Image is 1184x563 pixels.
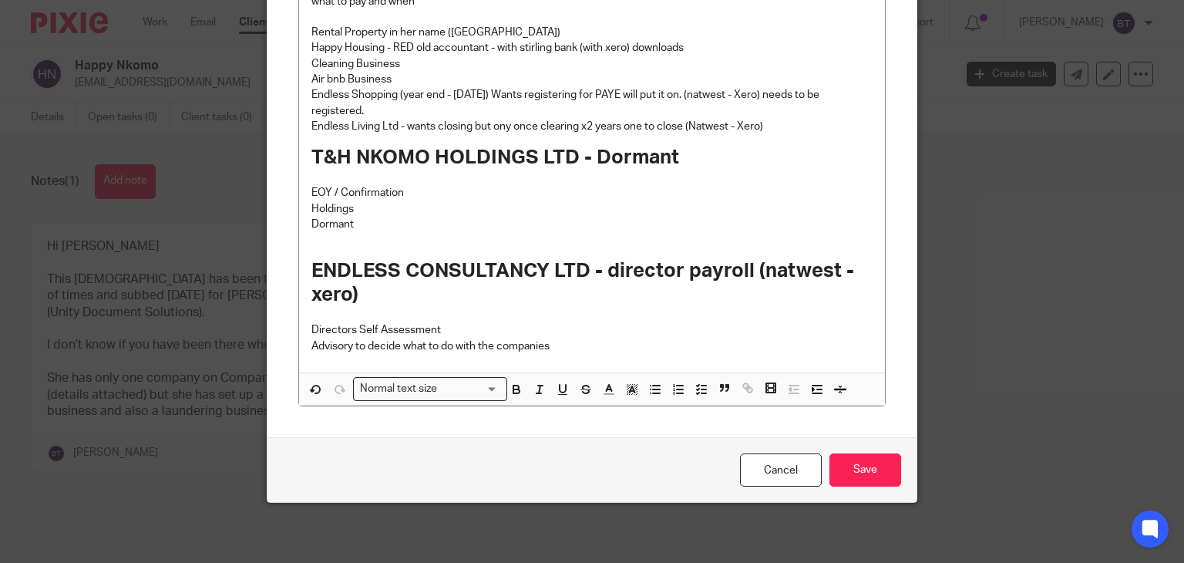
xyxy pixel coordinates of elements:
div: Search for option [353,377,507,401]
p: Air bnb Business [311,72,873,87]
input: Save [829,453,901,487]
p: Dormant [311,217,873,232]
p: Holdings [311,201,873,217]
p: Advisory to decide what to do with the companies [311,339,873,354]
p: Happy Housing - RED old accountant - with stirling bank (with xero) downloads [311,40,873,56]
span: Normal text size [357,381,441,397]
input: Search for option [442,381,498,397]
strong: T&H NKOMO HOLDINGS LTD - Dormant [311,147,679,167]
p: Endless Living Ltd - wants closing but ony once clearing x2 years one to close (Natwest - Xero) [311,119,873,134]
p: Endless Shopping (year end - [DATE]) Wants registering for PAYE will put it on. (natwest - Xero) ... [311,87,873,119]
strong: ENDLESS CONSULTANCY LTD - director payroll (natwest - xero) [311,261,859,305]
p: Directors Self Assessment [311,322,873,338]
p: Rental Property in her name ([GEOGRAPHIC_DATA]) [311,25,873,40]
p: EOY / Confirmation [311,185,873,201]
a: Cancel [740,453,822,487]
p: Cleaning Business [311,56,873,72]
